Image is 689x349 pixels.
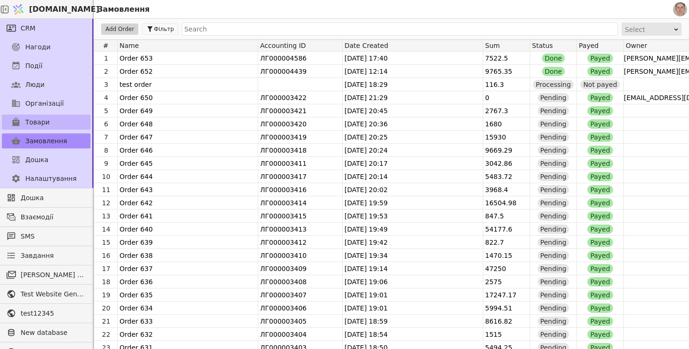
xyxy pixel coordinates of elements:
[260,209,342,222] div: ЛГ000003415
[120,275,258,288] div: Order 636
[95,275,117,288] div: 18
[2,77,90,92] a: Люди
[587,264,613,273] div: Payed
[2,21,90,36] a: CRM
[485,78,530,91] div: 116.3
[95,170,117,183] div: 10
[538,172,569,181] div: Pending
[542,67,565,76] div: Done
[95,288,117,302] div: 19
[95,315,117,328] div: 21
[120,196,258,209] div: Order 642
[343,275,483,288] div: [DATE] 19:06
[485,302,530,314] div: 5994.51
[2,171,90,186] a: Налаштування
[260,236,342,248] div: ЛГ000003412
[343,78,483,91] div: [DATE] 18:29
[260,42,306,49] span: Accounting ID
[485,288,530,301] div: 17247.17
[343,131,483,144] div: [DATE] 20:25
[485,104,530,117] div: 2767.3
[485,91,530,104] div: 0
[120,236,258,248] div: Order 639
[94,4,150,15] h2: Замовлення
[343,209,483,223] div: [DATE] 19:53
[95,328,117,341] div: 22
[120,170,258,183] div: Order 644
[343,157,483,170] div: [DATE] 20:17
[538,317,569,326] div: Pending
[25,61,43,71] span: Події
[95,223,117,236] div: 14
[95,183,117,196] div: 11
[25,155,48,165] span: Дошка
[485,315,530,327] div: 8616.82
[101,23,138,35] button: Add Order
[120,328,258,341] div: Order 632
[532,42,553,49] span: Status
[485,42,500,49] span: Sum
[260,104,342,117] div: ЛГ000003421
[120,302,258,314] div: Order 634
[626,42,647,49] span: Owner
[120,52,258,64] div: Order 653
[260,328,342,341] div: ЛГ000003404
[21,23,36,33] span: CRM
[120,131,258,143] div: Order 647
[587,119,613,129] div: Payed
[120,209,258,222] div: Order 641
[538,264,569,273] div: Pending
[343,328,483,341] div: [DATE] 18:54
[120,117,258,130] div: Order 648
[94,40,118,51] div: #
[485,52,530,64] div: 7522.5
[538,146,569,155] div: Pending
[2,287,90,302] a: Test Website General template
[343,315,483,328] div: [DATE] 18:59
[260,288,342,301] div: ЛГ000003407
[95,131,117,144] div: 7
[120,144,258,156] div: Order 646
[25,42,51,52] span: Нагоди
[142,23,178,35] button: Фільтр
[120,65,258,78] div: Order 652
[2,58,90,73] a: Події
[120,223,258,235] div: Order 640
[95,302,117,315] div: 20
[2,96,90,111] a: Організації
[587,159,613,168] div: Payed
[343,223,483,236] div: [DATE] 19:49
[260,183,342,196] div: ЛГ000003416
[587,67,613,76] div: Payed
[260,52,342,64] div: ЛГ000004586
[485,117,530,130] div: 1680
[343,249,483,262] div: [DATE] 19:34
[21,193,86,203] span: Дошка
[95,262,117,275] div: 17
[120,288,258,301] div: Order 635
[485,249,530,262] div: 1470.15
[25,99,64,109] span: Організації
[587,225,613,234] div: Payed
[587,54,613,63] div: Payed
[2,133,90,148] a: Замовлення
[120,315,258,327] div: Order 633
[260,249,342,262] div: ЛГ000003410
[538,198,569,208] div: Pending
[343,144,483,157] div: [DATE] 20:24
[343,183,483,196] div: [DATE] 20:02
[2,267,90,282] a: [PERSON_NAME] розсилки
[25,136,67,146] span: Замовлення
[343,302,483,315] div: [DATE] 19:01
[343,91,483,104] div: [DATE] 21:29
[25,174,76,184] span: Налаштування
[95,249,117,262] div: 16
[29,4,99,15] span: [DOMAIN_NAME]
[120,91,258,104] div: Order 650
[538,277,569,287] div: Pending
[260,91,342,104] div: ЛГ000003422
[485,170,530,183] div: 5483.72
[260,65,342,78] div: ЛГ000004439
[587,146,613,155] div: Payed
[587,93,613,102] div: Payed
